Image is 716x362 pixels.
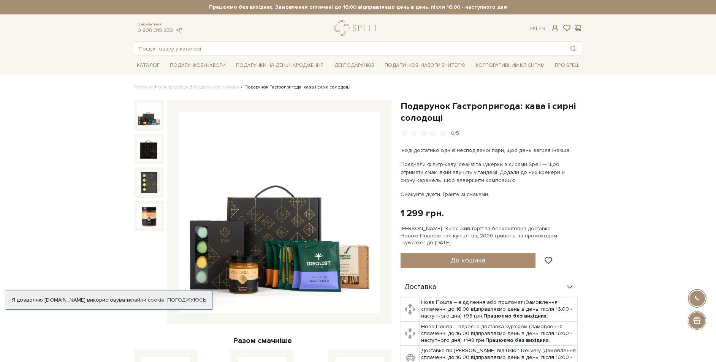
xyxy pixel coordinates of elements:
a: Каталог [134,60,163,71]
span: | [536,25,537,32]
div: [PERSON_NAME] "Київський торт" та безкоштовна доставка Новою Поштою при купівлі від 2000 гривень ... [401,225,582,246]
li: Подарунок Гастропригода: кава і сирні солодощі [239,84,350,91]
a: 0 800 319 233 [138,27,173,33]
a: Подарунки на День народження [233,60,326,71]
td: Нова Пошта – відділення або поштомат (Замовлення сплаченні до 16:00 відправляємо день в день, піс... [419,297,578,322]
a: telegram [175,27,182,33]
button: До кошика [401,253,535,268]
button: Пошук товару у каталозі [564,42,582,55]
b: Працюємо без вихідних. [485,337,550,343]
p: Смакуйте дуети. Грайте зі смаками. [401,190,579,198]
img: Подарунок Гастропригода: кава і сирні солодощі [137,170,161,194]
a: Ідеї подарунків [330,60,377,71]
a: Вся продукція [158,84,189,90]
a: файли cookie [130,297,165,303]
img: Подарунок Гастропригода: кава і сирні солодощі [137,204,161,228]
a: Погоджуюсь [167,297,206,304]
a: Подарункові набори Вчителю [382,59,469,72]
div: Я дозволяю [DOMAIN_NAME] використовувати [6,297,212,304]
a: En [539,25,545,32]
b: Працюємо без вихідних. [483,313,548,319]
div: 1 299 грн. [401,207,444,219]
a: Головна [134,84,153,90]
a: Подарункові набори [167,60,229,71]
p: Поєднали фільтр-каву Idealist та цукерки з сирами Spell — щоб отримати смак, який звучить у танде... [401,160,579,184]
div: Ук [529,25,545,32]
img: Подарунок Гастропригода: кава і сирні солодощі [137,137,161,161]
a: Корпоративним клієнтам [473,60,548,71]
span: Консультація: [138,22,182,27]
a: logo [334,20,382,36]
img: Подарунок Гастропригода: кава і сирні солодощі [137,103,161,128]
h1: Подарунок Гастропригода: кава і сирні солодощі [401,100,582,124]
img: Подарунок Гастропригода: кава і сирні солодощі [179,112,380,313]
strong: Працюємо без вихідних. Замовлення оплачені до 16:00 відправляємо день в день, після 16:00 - насту... [134,4,582,11]
input: Пошук товару у каталозі [134,42,564,55]
td: Нова Пошта – адресна доставка кур'єром (Замовлення сплаченні до 16:00 відправляємо день в день, п... [419,321,578,346]
div: 0/5 [451,130,459,137]
span: До кошика [451,256,485,264]
a: Про Spell [552,60,582,71]
p: Іноді достатньо однієї несподіваної пари, щоб день заграв інакше. [401,146,579,154]
a: Подарункові набори [194,84,239,90]
span: Доставка [404,284,436,291]
div: Разом смачніше [134,336,391,346]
